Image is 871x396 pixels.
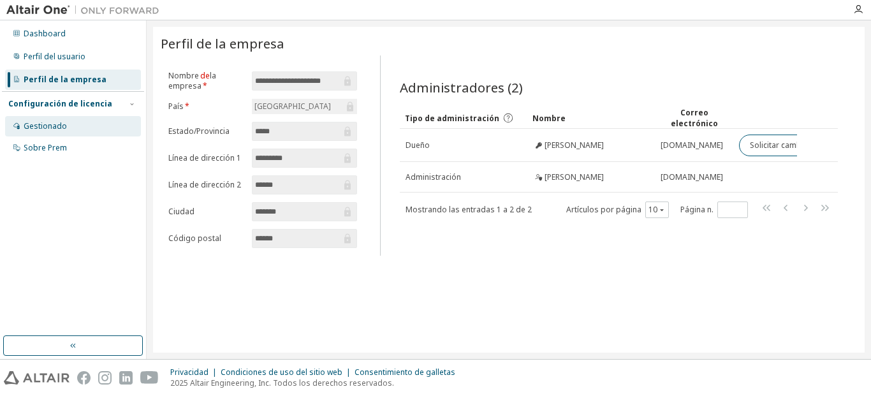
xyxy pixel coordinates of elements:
[661,140,723,150] span: [DOMAIN_NAME]
[648,205,666,215] button: 10
[252,99,358,114] div: [GEOGRAPHIC_DATA]
[545,172,604,182] span: [PERSON_NAME]
[168,207,244,217] label: Ciudad
[170,367,221,378] div: Privacidad
[24,29,66,39] div: Dashboard
[98,371,112,385] img: instagram.svg
[168,233,244,244] label: Código postal
[406,204,532,215] span: Mostrando las entradas 1 a 2 de 2
[661,172,723,182] span: [DOMAIN_NAME]
[6,4,166,17] img: Altair Uno
[119,371,133,385] img: linkedin.svg
[4,371,70,385] img: altair_logo.svg
[406,172,461,182] span: Administración
[77,371,91,385] img: facebook.svg
[140,371,159,385] img: youtube.svg
[168,180,244,190] label: Línea de dirección 2
[24,143,67,153] div: Sobre Prem
[168,126,244,136] label: Estado/Provincia
[8,99,112,109] div: Configuración de licencia
[168,101,244,112] label: País
[566,202,669,218] span: Artículos por página
[170,378,463,388] p: 2025 Altair Engineering, Inc. Todos los derechos reservados.
[400,78,523,96] span: Administradores (2)
[24,75,106,85] div: Perfil de la empresa
[161,34,284,52] span: Perfil de la empresa
[406,140,430,150] span: Dueño
[660,107,728,129] div: Correo electrónico
[24,121,67,131] div: Gestionado
[355,367,463,378] div: Consentimiento de galletas
[532,108,650,128] div: Nombre
[405,113,499,124] span: Tipo de administración
[24,52,85,62] div: Perfil del usuario
[680,202,748,218] span: Página n.
[221,367,355,378] div: Condiciones de uso del sitio web
[168,153,244,163] label: Línea de dirección 1
[168,71,244,91] label: Nombre la empresa
[199,70,210,81] span: de
[253,99,333,114] div: [GEOGRAPHIC_DATA]
[545,140,604,150] span: [PERSON_NAME]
